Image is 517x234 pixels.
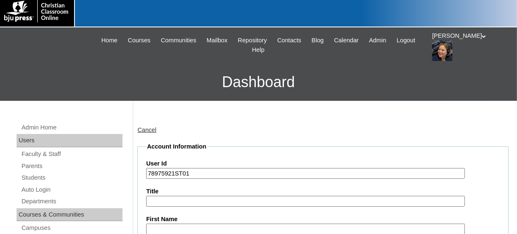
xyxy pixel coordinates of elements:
[21,223,123,233] a: Campuses
[308,36,328,45] a: Blog
[21,196,123,207] a: Departments
[432,32,509,61] div: [PERSON_NAME]
[312,36,324,45] span: Blog
[248,45,269,55] a: Help
[4,63,513,101] h3: Dashboard
[146,187,500,196] label: Title
[392,36,419,45] a: Logout
[128,36,151,45] span: Courses
[97,36,122,45] a: Home
[397,36,415,45] span: Logout
[330,36,363,45] a: Calendar
[432,40,452,61] img: Evelyn Torres-Lopez
[334,36,358,45] span: Calendar
[157,36,201,45] a: Communities
[146,215,500,224] label: First Name
[146,159,500,168] label: User Id
[202,36,232,45] a: Mailbox
[21,185,123,195] a: Auto Login
[21,149,123,159] a: Faculty & Staff
[17,134,123,147] div: Users
[252,45,265,55] span: Help
[146,142,207,151] legend: Account Information
[137,127,156,133] a: Cancel
[238,36,267,45] span: Repository
[101,36,118,45] span: Home
[21,161,123,171] a: Parents
[273,36,305,45] a: Contacts
[21,173,123,183] a: Students
[161,36,197,45] span: Communities
[369,36,387,45] span: Admin
[207,36,228,45] span: Mailbox
[21,122,123,133] a: Admin Home
[277,36,301,45] span: Contacts
[234,36,271,45] a: Repository
[17,208,123,222] div: Courses & Communities
[365,36,391,45] a: Admin
[124,36,155,45] a: Courses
